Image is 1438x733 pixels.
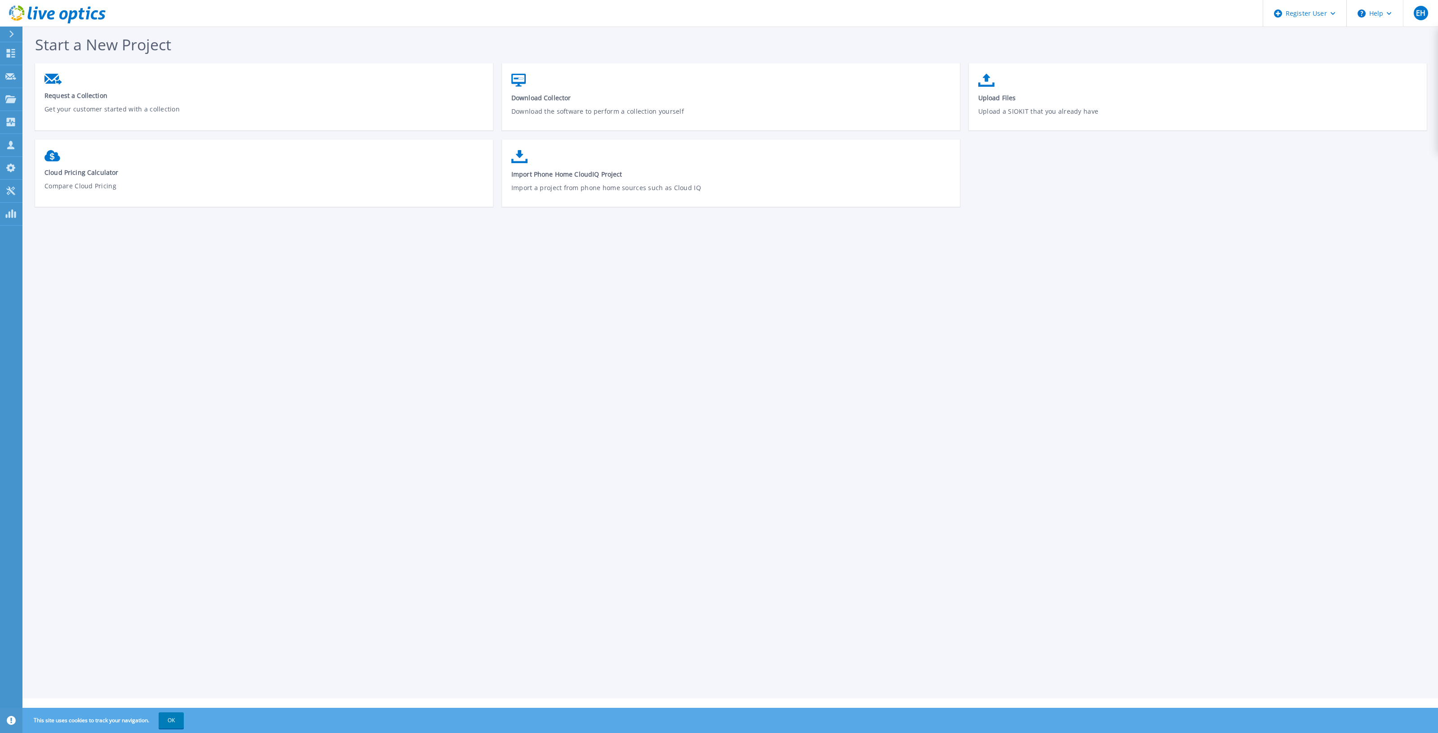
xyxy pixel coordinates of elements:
span: EH [1416,9,1425,17]
span: Cloud Pricing Calculator [44,168,484,177]
span: Upload Files [978,93,1418,102]
a: Upload FilesUpload a SIOKIT that you already have [969,69,1427,133]
p: Upload a SIOKIT that you already have [978,107,1418,127]
p: Get your customer started with a collection [44,104,484,125]
a: Cloud Pricing CalculatorCompare Cloud Pricing [35,146,493,209]
p: Compare Cloud Pricing [44,181,484,202]
p: Download the software to perform a collection yourself [511,107,951,127]
a: Download CollectorDownload the software to perform a collection yourself [502,69,960,133]
span: Request a Collection [44,91,484,100]
button: OK [159,712,184,729]
p: Import a project from phone home sources such as Cloud IQ [511,183,951,204]
span: Download Collector [511,93,951,102]
a: Request a CollectionGet your customer started with a collection [35,69,493,131]
span: Import Phone Home CloudIQ Project [511,170,951,178]
span: Start a New Project [35,34,171,55]
span: This site uses cookies to track your navigation. [25,712,184,729]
